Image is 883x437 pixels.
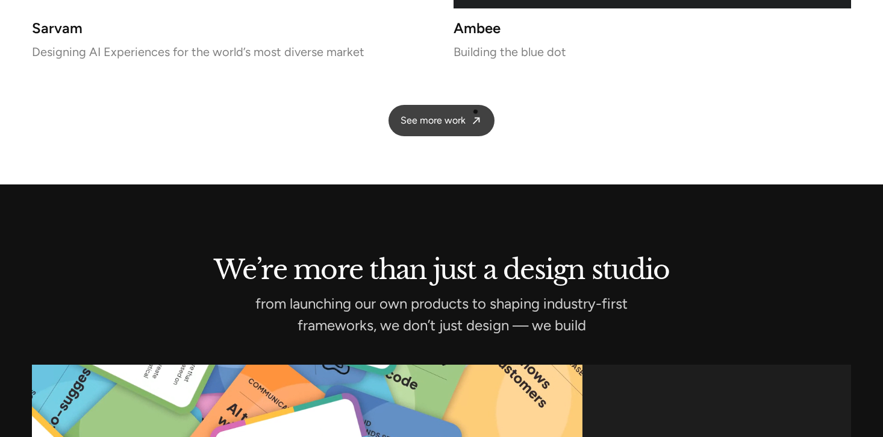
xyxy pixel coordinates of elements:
[454,23,851,33] h3: Ambee
[216,299,667,331] p: from launching our own products to shaping industry-first frameworks, we don’t just design — we b...
[32,48,429,56] p: Designing AI Experiences for the world’s most diverse market
[32,257,851,279] h2: We’re more than just a design studio
[454,48,851,56] p: Building the blue dot
[401,115,466,127] span: See more work
[32,23,429,33] h3: Sarvam
[388,105,495,137] a: See more work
